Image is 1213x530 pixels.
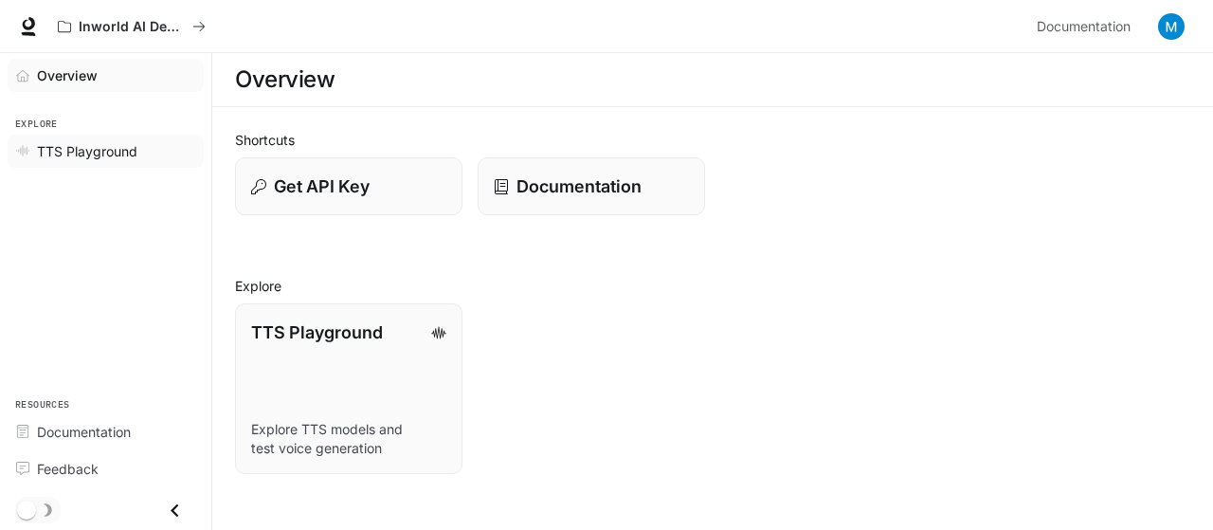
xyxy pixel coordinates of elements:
[274,174,370,199] p: Get API Key
[235,157,462,215] button: Get API Key
[251,420,446,458] p: Explore TTS models and test voice generation
[251,320,383,345] p: TTS Playground
[79,19,185,35] p: Inworld AI Demos
[37,459,99,479] span: Feedback
[8,415,204,448] a: Documentation
[235,303,462,474] a: TTS PlaygroundExplore TTS models and test voice generation
[37,141,137,161] span: TTS Playground
[49,8,214,46] button: All workspaces
[1029,8,1145,46] a: Documentation
[8,135,204,168] a: TTS Playground
[1152,8,1190,46] button: User avatar
[1158,13,1185,40] img: User avatar
[478,157,705,215] a: Documentation
[516,174,642,199] p: Documentation
[235,61,335,99] h1: Overview
[37,422,131,442] span: Documentation
[37,65,98,85] span: Overview
[8,452,204,485] a: Feedback
[154,491,196,530] button: Close drawer
[8,59,204,92] a: Overview
[235,130,1190,150] h2: Shortcuts
[17,499,36,520] span: Dark mode toggle
[1037,15,1131,39] span: Documentation
[235,276,1190,296] h2: Explore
